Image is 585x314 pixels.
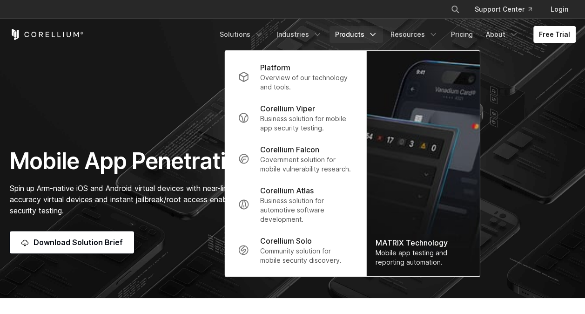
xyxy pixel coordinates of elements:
[260,114,353,133] p: Business solution for mobile app security testing.
[366,51,480,276] a: MATRIX Technology Mobile app testing and reporting automation.
[214,26,576,43] div: Navigation Menu
[10,184,371,215] span: Spin up Arm-native iOS and Android virtual devices with near-limitless device and OS combinations...
[366,51,480,276] img: Matrix_WebNav_1x
[230,179,360,230] a: Corellium Atlas Business solution for automotive software development.
[260,103,315,114] p: Corellium Viper
[543,1,576,18] a: Login
[445,26,478,43] a: Pricing
[376,248,471,267] div: Mobile app testing and reporting automation.
[10,29,84,40] a: Corellium Home
[34,237,123,248] span: Download Solution Brief
[10,147,381,175] h1: Mobile App Penetration Testing
[260,196,353,224] p: Business solution for automotive software development.
[385,26,444,43] a: Resources
[480,26,524,43] a: About
[271,26,328,43] a: Industries
[230,230,360,271] a: Corellium Solo Community solution for mobile security discovery.
[260,235,312,246] p: Corellium Solo
[260,185,314,196] p: Corellium Atlas
[230,97,360,138] a: Corellium Viper Business solution for mobile app security testing.
[230,56,360,97] a: Platform Overview of our technology and tools.
[260,73,353,92] p: Overview of our technology and tools.
[214,26,269,43] a: Solutions
[10,231,134,253] a: Download Solution Brief
[376,237,471,248] div: MATRIX Technology
[439,1,576,18] div: Navigation Menu
[467,1,539,18] a: Support Center
[230,138,360,179] a: Corellium Falcon Government solution for mobile vulnerability research.
[533,26,576,43] a: Free Trial
[329,26,383,43] a: Products
[447,1,464,18] button: Search
[260,246,353,265] p: Community solution for mobile security discovery.
[260,62,290,73] p: Platform
[260,155,353,174] p: Government solution for mobile vulnerability research.
[260,144,319,155] p: Corellium Falcon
